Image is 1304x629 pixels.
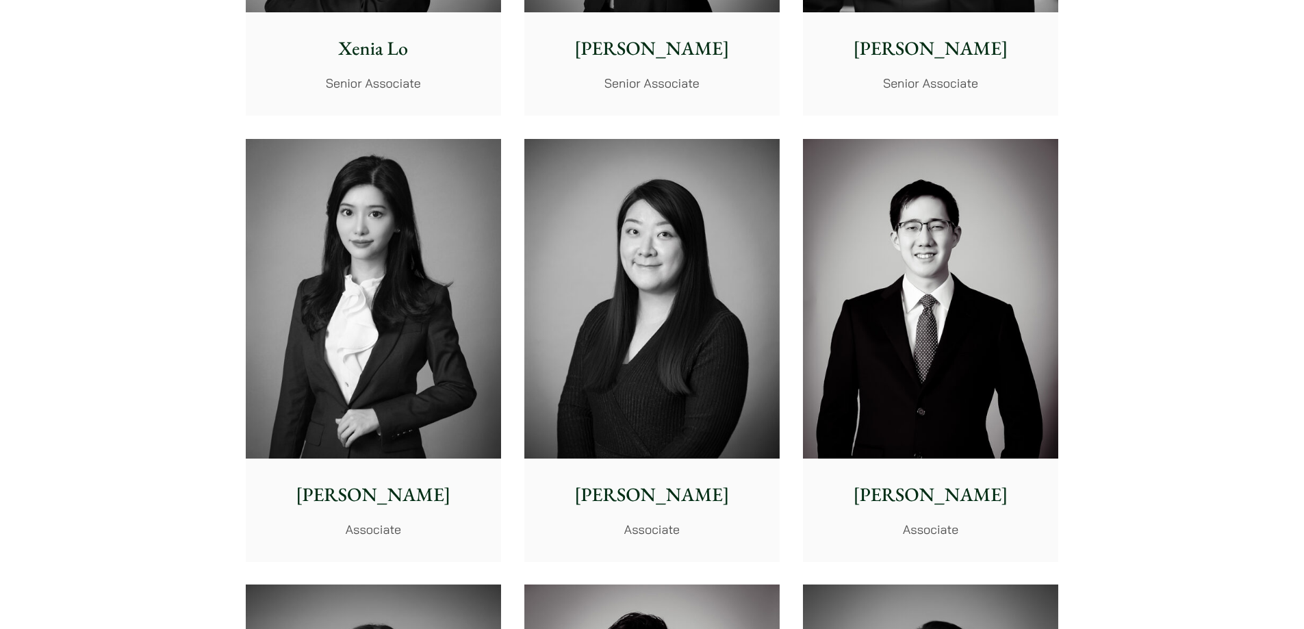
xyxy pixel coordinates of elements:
p: Xenia Lo [257,34,490,63]
a: [PERSON_NAME] Associate [803,139,1058,562]
p: [PERSON_NAME] [814,480,1047,509]
p: [PERSON_NAME] [535,34,769,63]
p: Associate [257,520,490,539]
p: Senior Associate [257,74,490,92]
p: Senior Associate [814,74,1047,92]
p: [PERSON_NAME] [535,480,769,509]
a: Florence Yan photo [PERSON_NAME] Associate [246,139,501,562]
p: Senior Associate [535,74,769,92]
p: Associate [535,520,769,539]
a: [PERSON_NAME] Associate [524,139,780,562]
img: Florence Yan photo [246,139,501,459]
p: [PERSON_NAME] [257,480,490,509]
p: [PERSON_NAME] [814,34,1047,63]
p: Associate [814,520,1047,539]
